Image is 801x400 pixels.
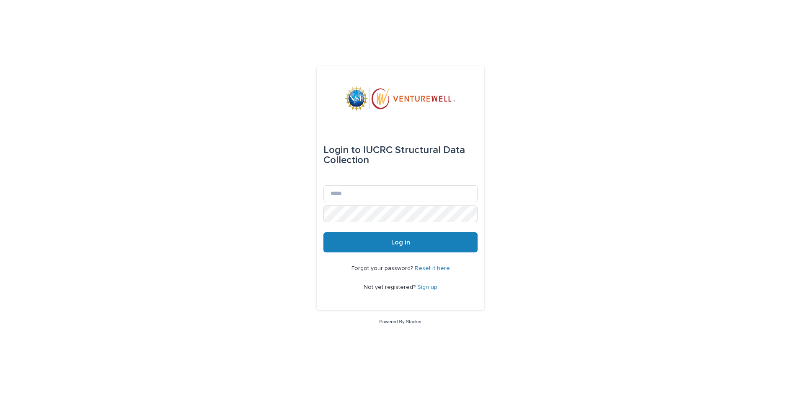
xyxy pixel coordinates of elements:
a: Powered By Stacker [379,319,421,324]
span: Forgot your password? [351,265,415,271]
div: IUCRC Structural Data Collection [323,138,478,172]
button: Log in [323,232,478,252]
img: mWhVGmOKROS2pZaMU8FQ [345,86,456,112]
span: Login to [323,145,361,155]
a: Sign up [417,284,437,290]
span: Not yet registered? [364,284,417,290]
span: Log in [391,239,410,246]
a: Reset it here [415,265,450,271]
